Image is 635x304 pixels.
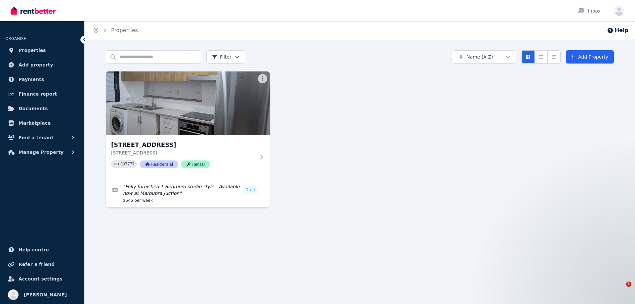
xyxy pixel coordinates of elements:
a: Refer a friend [5,258,79,271]
button: Find a tenant [5,131,79,144]
span: Filter [212,54,232,60]
span: Find a tenant [19,134,54,142]
img: Unit 3/119 Garden St, Maroubra [106,71,270,135]
a: Unit 3/119 Garden St, Maroubra[STREET_ADDRESS][STREET_ADDRESS]PID 397777ResidentialRental [106,71,270,179]
a: Finance report [5,87,79,101]
a: Edit listing: Fully furnished 1 Bedroom studio style - Available now at Maroubra Juction [106,179,270,207]
button: More options [258,74,267,83]
span: Finance report [19,90,57,98]
iframe: Intercom live chat [613,282,628,297]
span: 1 [626,282,631,287]
span: Name (A-Z) [466,54,493,60]
span: Documents [19,105,48,112]
span: Manage Property [19,148,63,156]
span: Marketplace [19,119,51,127]
code: 397777 [120,162,135,167]
span: Help centre [19,246,49,254]
p: [STREET_ADDRESS] [111,150,255,156]
button: Manage Property [5,146,79,159]
span: [PERSON_NAME] [24,291,67,299]
small: PID [114,162,119,166]
h3: [STREET_ADDRESS] [111,140,255,150]
a: Marketplace [5,116,79,130]
span: Residential [140,160,178,168]
span: ORGANISE [5,36,26,41]
a: Add Property [566,50,614,64]
a: Properties [5,44,79,57]
nav: Breadcrumb [85,21,146,40]
button: Expanded list view [547,50,561,64]
button: Filter [206,50,245,64]
span: Rental [181,160,210,168]
a: Properties [111,27,138,33]
button: Name (A-Z) [453,50,516,64]
img: RentBetter [11,6,56,16]
a: Help centre [5,243,79,256]
button: Card view [522,50,535,64]
button: Compact list view [534,50,548,64]
a: Documents [5,102,79,115]
a: Add property [5,58,79,71]
a: Account settings [5,272,79,285]
span: Refer a friend [19,260,55,268]
span: Add property [19,61,53,69]
div: Inbox [577,8,601,14]
a: Payments [5,73,79,86]
span: Account settings [19,275,63,283]
span: Payments [19,75,44,83]
button: Help [607,26,628,34]
span: Properties [19,46,46,54]
div: View options [522,50,561,64]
